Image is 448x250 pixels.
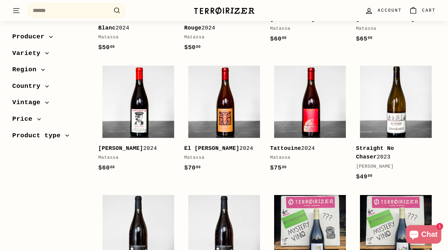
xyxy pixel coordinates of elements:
a: Cart [405,2,439,20]
span: Variety [12,48,45,59]
button: Variety [12,47,89,63]
span: $65 [356,35,373,42]
span: Account [378,7,402,14]
button: Price [12,112,89,129]
b: El [PERSON_NAME] [184,145,239,151]
span: $60 [98,164,115,171]
div: Matassa [184,154,258,162]
b: Straight No Chaser [356,145,394,160]
a: Account [361,2,405,20]
div: Matassa [270,25,344,33]
sup: 00 [368,36,372,40]
div: Matassa [356,25,430,33]
a: [PERSON_NAME]2024Matassa [98,62,178,179]
div: 2023 [356,144,430,162]
div: 2024 [184,15,258,33]
span: Vintage [12,97,45,108]
button: Region [12,63,89,80]
b: [PERSON_NAME] [98,145,143,151]
b: Tattouine [270,145,301,151]
span: $50 [98,44,115,51]
a: Straight No Chaser2023[PERSON_NAME] [356,62,436,188]
span: Product type [12,131,65,141]
span: Region [12,64,41,75]
span: $50 [184,44,201,51]
span: $70 [184,164,201,171]
span: Cart [422,7,436,14]
div: 2024 [184,144,258,153]
button: Product type [12,129,89,146]
span: $60 [270,35,287,42]
a: El [PERSON_NAME]2024Matassa [184,62,264,179]
b: Coume de l'Olla Rouge [184,16,236,31]
button: Country [12,80,89,96]
span: $75 [270,164,287,171]
b: [PERSON_NAME] [270,16,315,22]
sup: 00 [110,165,115,170]
div: 2024 [98,144,172,153]
span: Country [12,81,45,92]
div: [PERSON_NAME] [356,163,430,170]
inbox-online-store-chat: Shopify online store chat [404,225,443,245]
span: Price [12,114,37,124]
sup: 00 [282,165,286,170]
b: Coume de l'Olla Blanc [98,16,150,31]
sup: 00 [110,45,115,49]
sup: 00 [368,174,372,178]
sup: 00 [196,165,201,170]
sup: 00 [196,45,201,49]
button: Vintage [12,96,89,112]
button: Producer [12,30,89,47]
div: 2024 [270,144,344,153]
b: [GEOGRAPHIC_DATA] [356,16,415,22]
span: Producer [12,32,49,42]
span: $49 [356,173,373,180]
sup: 00 [282,36,286,40]
div: Matassa [98,34,172,41]
div: 2024 [98,15,172,33]
div: Matassa [184,34,258,41]
a: Tattouine2024Matassa [270,62,350,179]
div: Matassa [270,154,344,162]
div: Matassa [98,154,172,162]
